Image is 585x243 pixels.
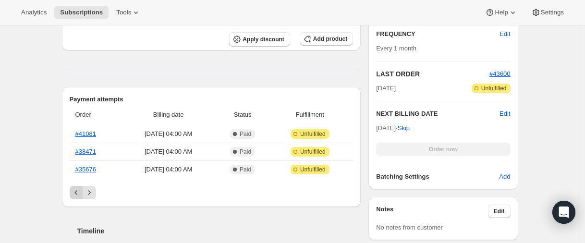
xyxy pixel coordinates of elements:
[124,110,213,120] span: Billing date
[77,226,361,236] h2: Timeline
[15,6,52,19] button: Analytics
[124,165,213,174] span: [DATE] · 04:00 AM
[376,172,499,182] h6: Batching Settings
[240,130,251,138] span: Paid
[75,166,96,173] a: #35676
[60,9,103,16] span: Subscriptions
[392,121,415,136] button: Skip
[376,84,396,93] span: [DATE]
[479,6,523,19] button: Help
[110,6,146,19] button: Tools
[116,9,131,16] span: Tools
[493,169,516,184] button: Add
[488,205,511,218] button: Edit
[272,110,347,120] span: Fulfillment
[70,186,83,199] button: Previous
[124,129,213,139] span: [DATE] · 04:00 AM
[481,85,507,92] span: Unfulfilled
[300,130,326,138] span: Unfulfilled
[300,148,326,156] span: Unfulfilled
[489,70,510,77] a: #43600
[70,104,122,125] th: Order
[398,123,410,133] span: Skip
[243,36,284,43] span: Apply discount
[500,29,510,39] span: Edit
[495,9,508,16] span: Help
[376,109,500,119] h2: NEXT BILLING DATE
[240,166,251,173] span: Paid
[70,95,353,104] h2: Payment attempts
[494,26,516,42] button: Edit
[21,9,47,16] span: Analytics
[376,69,489,79] h2: LAST ORDER
[54,6,109,19] button: Subscriptions
[240,148,251,156] span: Paid
[525,6,570,19] button: Settings
[376,124,410,132] span: [DATE] ·
[75,130,96,137] a: #41081
[124,147,213,157] span: [DATE] · 04:00 AM
[229,32,290,47] button: Apply discount
[494,207,505,215] span: Edit
[313,35,347,43] span: Add product
[376,224,443,231] span: No notes from customer
[500,109,510,119] button: Edit
[300,166,326,173] span: Unfulfilled
[70,186,353,199] nav: Pagination
[300,32,353,46] button: Add product
[75,148,96,155] a: #38471
[552,201,575,224] div: Open Intercom Messenger
[489,69,510,79] button: #43600
[83,186,96,199] button: Next
[376,205,488,218] h3: Notes
[541,9,564,16] span: Settings
[376,29,500,39] h2: FREQUENCY
[499,172,510,182] span: Add
[219,110,267,120] span: Status
[376,45,416,52] span: Every 1 month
